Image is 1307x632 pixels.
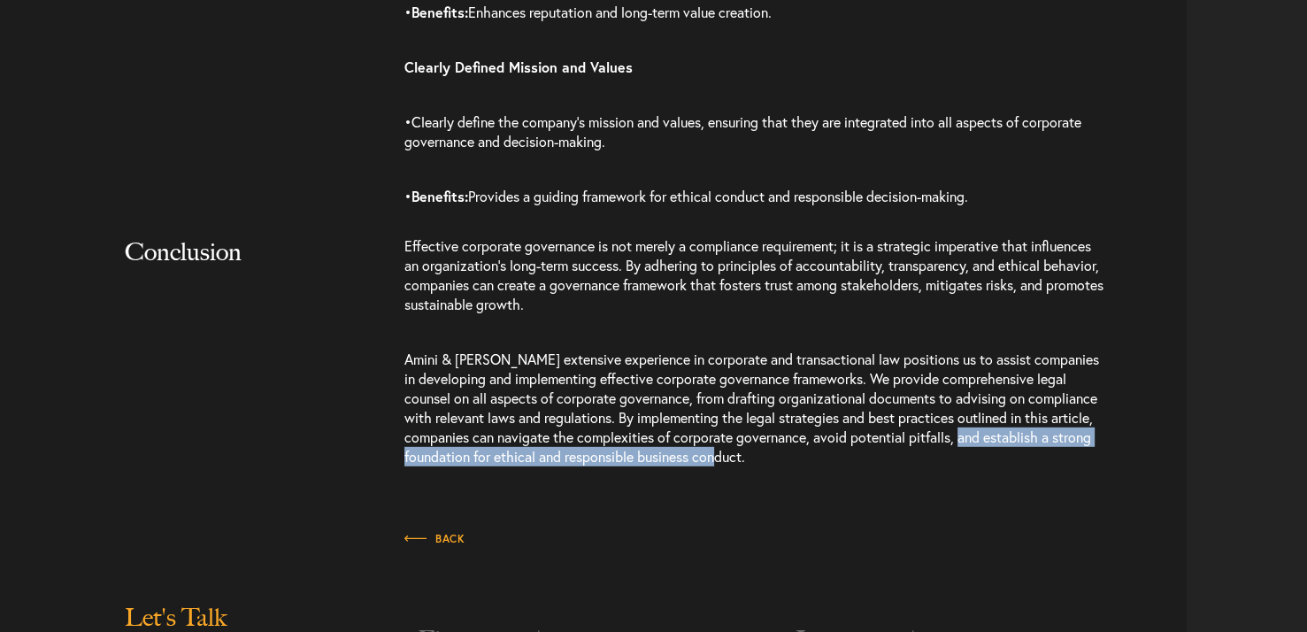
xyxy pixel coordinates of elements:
a: Back to Insights [404,528,465,547]
span: Effective corporate governance is not merely a compliance requirement; it is a strategic imperati... [404,236,1103,313]
b: Benefits: [411,187,468,205]
span: Back [404,534,465,544]
p: • Provides a guiding framework for ethical conduct and responsible decision-making. [404,169,1109,224]
b: Clearly Defined Mission and Values [404,58,633,76]
span: Amini & [PERSON_NAME] extensive experience in corporate and transactional law positions us to ass... [404,350,1099,466]
b: Benefits: [411,3,468,21]
p: •Clearly define the company’s mission and values, ensuring that they are integrated into all aspe... [404,95,1109,169]
h2: Conclusion [125,236,365,302]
